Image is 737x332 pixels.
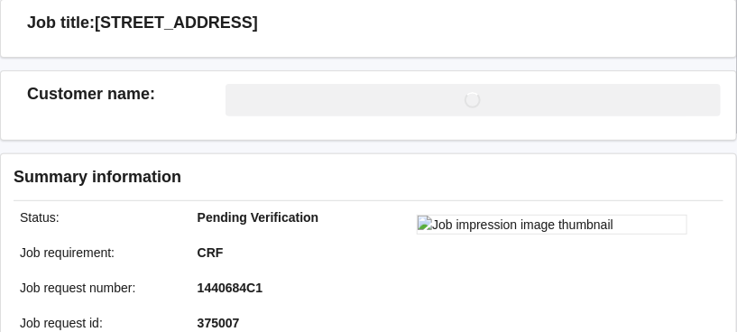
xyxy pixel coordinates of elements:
h3: Customer name : [27,84,226,105]
b: 375007 [198,316,240,330]
b: CRF [198,245,224,260]
b: Pending Verification [198,210,319,225]
div: Job request number : [7,279,185,297]
h3: Summary information [14,167,539,188]
h3: [STREET_ADDRESS] [95,13,258,33]
div: Status : [7,208,185,226]
b: 1440684C1 [198,281,263,295]
h3: Job title: [27,13,95,33]
div: Job request id : [7,314,185,332]
img: Job impression image thumbnail [417,215,687,235]
div: Job requirement : [7,244,185,262]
